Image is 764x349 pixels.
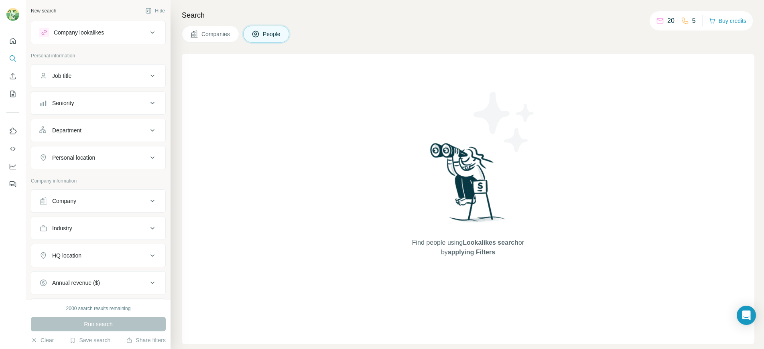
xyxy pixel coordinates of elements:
button: Hide [140,5,171,17]
h4: Search [182,10,754,21]
button: My lists [6,87,19,101]
div: New search [31,7,56,14]
div: Job title [52,72,71,80]
button: Search [6,51,19,66]
p: 20 [667,16,675,26]
button: Department [31,121,165,140]
button: Save search [69,336,110,344]
div: Seniority [52,99,74,107]
p: 5 [692,16,696,26]
button: Personal location [31,148,165,167]
div: Department [52,126,81,134]
img: Surfe Illustration - Stars [468,86,540,158]
button: Use Surfe on LinkedIn [6,124,19,138]
div: Annual revenue ($) [52,279,100,287]
button: Company [31,191,165,211]
img: Surfe Illustration - Woman searching with binoculars [427,141,510,230]
div: HQ location [52,252,81,260]
button: Job title [31,66,165,85]
button: Enrich CSV [6,69,19,83]
button: Dashboard [6,159,19,174]
button: Buy credits [709,15,746,26]
button: Clear [31,336,54,344]
div: Open Intercom Messenger [737,306,756,325]
img: Avatar [6,8,19,21]
div: Industry [52,224,72,232]
button: Use Surfe API [6,142,19,156]
button: Share filters [126,336,166,344]
button: Seniority [31,93,165,113]
button: Quick start [6,34,19,48]
span: Find people using or by [404,238,532,257]
span: People [263,30,281,38]
button: Industry [31,219,165,238]
div: 2000 search results remaining [66,305,131,312]
div: Company [52,197,76,205]
button: Feedback [6,177,19,191]
p: Personal information [31,52,166,59]
div: Personal location [52,154,95,162]
p: Company information [31,177,166,185]
button: HQ location [31,246,165,265]
div: Company lookalikes [54,28,104,37]
span: applying Filters [448,249,495,256]
span: Lookalikes search [463,239,518,246]
button: Annual revenue ($) [31,273,165,292]
span: Companies [201,30,231,38]
button: Company lookalikes [31,23,165,42]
